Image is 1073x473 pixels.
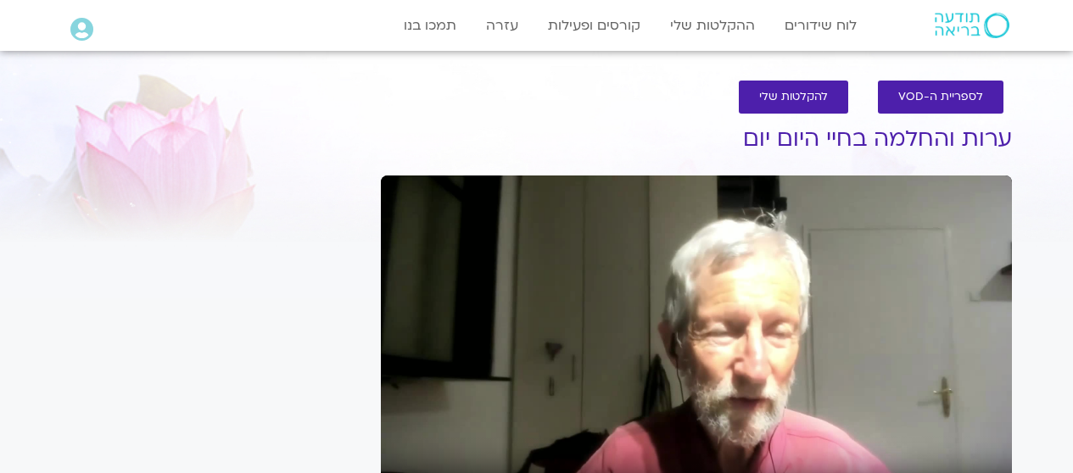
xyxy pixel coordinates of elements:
[935,13,1009,38] img: תודעה בריאה
[776,9,865,42] a: לוח שידורים
[739,81,848,114] a: להקלטות שלי
[395,9,465,42] a: תמכו בנו
[759,91,828,103] span: להקלטות שלי
[539,9,649,42] a: קורסים ופעילות
[478,9,527,42] a: עזרה
[662,9,763,42] a: ההקלטות שלי
[878,81,1003,114] a: לספריית ה-VOD
[381,126,1012,152] h1: ערות והחלמה בחיי היום יום
[898,91,983,103] span: לספריית ה-VOD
